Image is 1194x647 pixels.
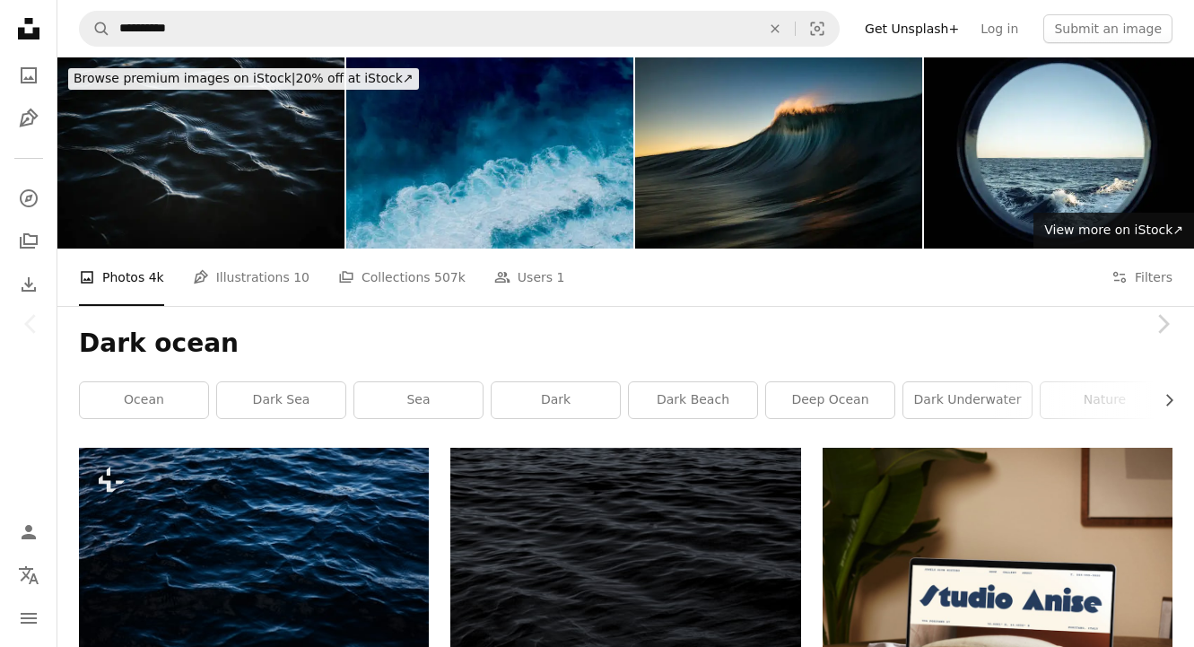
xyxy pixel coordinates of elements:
[217,382,345,418] a: dark sea
[557,267,565,287] span: 1
[755,12,795,46] button: Clear
[492,382,620,418] a: dark
[434,267,466,287] span: 507k
[11,557,47,593] button: Language
[11,514,47,550] a: Log in / Sign up
[11,180,47,216] a: Explore
[79,556,429,573] a: a large body of water with waves on it
[79,11,840,47] form: Find visuals sitewide
[494,249,565,306] a: Users 1
[293,267,309,287] span: 10
[629,382,757,418] a: dark beach
[57,57,430,101] a: Browse premium images on iStock|20% off at iStock↗
[79,328,1172,360] h1: Dark ocean
[450,556,800,573] a: body of water photo
[74,71,414,85] span: 20% off at iStock ↗
[11,223,47,259] a: Collections
[11,101,47,136] a: Illustrations
[193,249,309,306] a: Illustrations 10
[74,71,295,85] span: Browse premium images on iStock |
[1033,213,1194,249] a: View more on iStock↗
[354,382,483,418] a: sea
[854,14,970,43] a: Get Unsplash+
[970,14,1029,43] a: Log in
[80,12,110,46] button: Search Unsplash
[1043,14,1172,43] button: Submit an image
[1131,238,1194,410] a: Next
[903,382,1032,418] a: dark underwater
[346,57,633,249] img: Turquoise ocean sea water white wave splashing deep blue sea. Bird eye view monster wave splash o...
[796,12,839,46] button: Visual search
[1041,382,1169,418] a: nature
[1044,223,1183,237] span: View more on iStock ↗
[766,382,894,418] a: deep ocean
[338,249,466,306] a: Collections 507k
[57,57,344,249] img: Patterns in nature, dark waves and water
[635,57,922,249] img: Dark majestic wave cresting in golden morning light
[11,57,47,93] a: Photos
[11,600,47,636] button: Menu
[1111,249,1172,306] button: Filters
[80,382,208,418] a: ocean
